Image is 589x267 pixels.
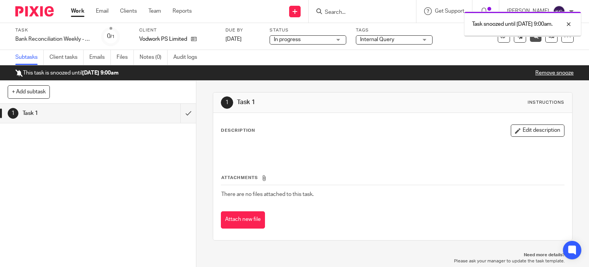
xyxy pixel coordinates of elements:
[71,7,84,15] a: Work
[8,108,18,119] div: 1
[15,35,92,43] div: Bank Reconciliation Weekly - Vodworks
[237,98,409,106] h1: Task 1
[528,100,564,106] div: Instructions
[472,20,553,28] p: Task snoozed until [DATE] 9:00am.
[15,69,118,77] p: This task is snoozed until
[274,37,301,42] span: In progress
[107,32,115,41] div: 0
[270,27,346,33] label: Status
[15,6,54,17] img: Pixie
[221,128,255,134] p: Description
[49,50,84,65] a: Client tasks
[140,50,168,65] a: Notes (0)
[220,258,565,264] p: Please ask your manager to update the task template.
[15,27,92,33] label: Task
[173,50,203,65] a: Audit logs
[139,35,187,43] p: Vodwork PS Limited
[110,35,115,39] small: /1
[553,5,565,18] img: svg%3E
[23,108,123,119] h1: Task 1
[89,50,111,65] a: Emails
[221,96,233,109] div: 1
[96,7,109,15] a: Email
[117,50,134,65] a: Files
[221,176,258,180] span: Attachments
[15,50,44,65] a: Subtasks
[220,252,565,258] p: Need more details?
[173,7,192,15] a: Reports
[360,37,394,42] span: Internal Query
[221,192,314,197] span: There are no files attached to this task.
[82,70,118,76] b: [DATE] 9:00am
[221,211,265,229] button: Attach new file
[148,7,161,15] a: Team
[120,7,137,15] a: Clients
[511,124,564,137] button: Edit description
[139,27,216,33] label: Client
[8,85,50,98] button: + Add subtask
[535,70,574,76] a: Remove snooze
[225,36,242,42] span: [DATE]
[225,27,260,33] label: Due by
